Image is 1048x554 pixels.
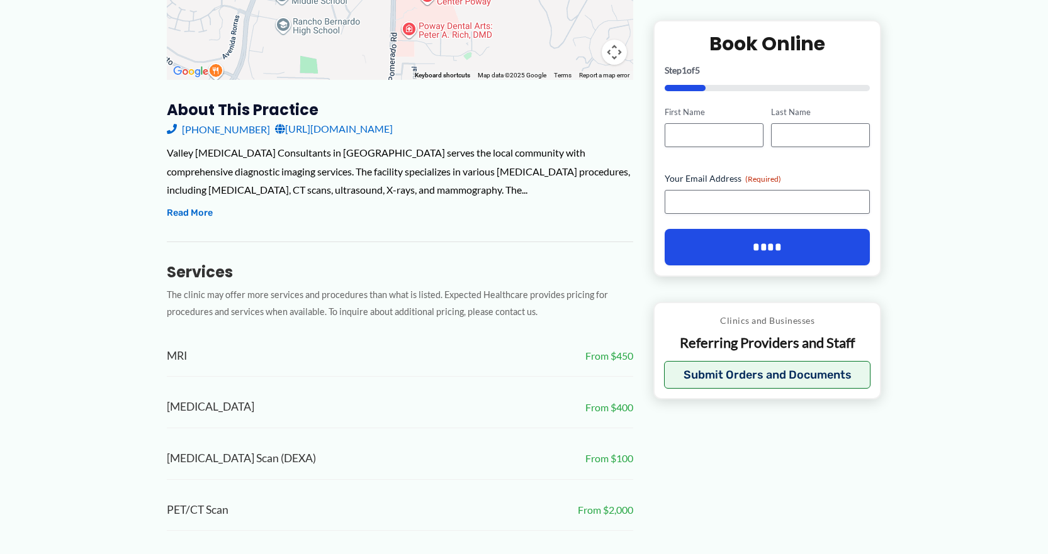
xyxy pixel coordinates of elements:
[167,500,228,521] span: PET/CT Scan
[745,174,781,184] span: (Required)
[664,334,871,352] p: Referring Providers and Staff
[167,262,633,282] h3: Services
[682,65,687,75] span: 1
[665,106,763,118] label: First Name
[167,206,213,221] button: Read More
[695,65,700,75] span: 5
[167,143,633,199] div: Valley [MEDICAL_DATA] Consultants in [GEOGRAPHIC_DATA] serves the local community with comprehens...
[602,40,627,65] button: Map camera controls
[664,313,871,329] p: Clinics and Businesses
[554,72,572,79] a: Terms (opens in new tab)
[578,501,633,519] span: From $2,000
[170,64,211,80] img: Google
[478,72,546,79] span: Map data ©2025 Google
[275,119,393,138] a: [URL][DOMAIN_NAME]
[167,448,316,469] span: [MEDICAL_DATA] Scan (DEXA)
[170,64,211,80] a: Open this area in Google Maps (opens a new window)
[167,100,633,119] h3: About this practice
[585,398,633,417] span: From $400
[771,106,870,118] label: Last Name
[665,31,871,56] h2: Book Online
[415,71,470,80] button: Keyboard shortcuts
[665,66,871,75] p: Step of
[167,397,254,418] span: [MEDICAL_DATA]
[585,346,633,365] span: From $450
[167,346,187,367] span: MRI
[167,119,270,138] a: [PHONE_NUMBER]
[585,449,633,468] span: From $100
[664,361,871,389] button: Submit Orders and Documents
[579,72,629,79] a: Report a map error
[665,172,871,185] label: Your Email Address
[167,287,633,321] p: The clinic may offer more services and procedures than what is listed. Expected Healthcare provid...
